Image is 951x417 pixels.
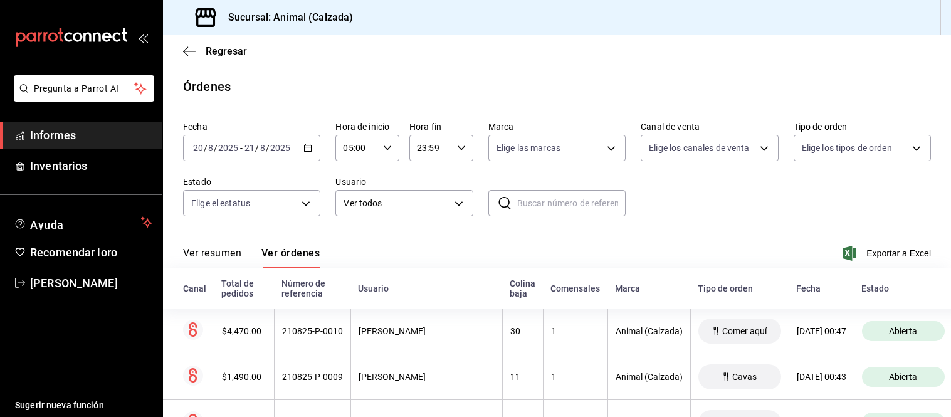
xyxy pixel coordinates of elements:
input: Buscar número de referencia [517,191,626,216]
font: Exportar a Excel [866,248,931,258]
font: / [214,143,218,153]
input: -- [244,143,255,153]
font: Sugerir nueva función [15,400,104,410]
font: Tipo de orden [794,122,848,132]
font: [DATE] 00:47 [797,326,846,336]
font: Pregunta a Parrot AI [34,83,119,93]
font: [PERSON_NAME] [359,372,426,382]
font: Inventarios [30,159,87,172]
font: 210825-P-0010 [282,326,343,336]
input: -- [208,143,214,153]
font: Regresar [206,45,247,57]
font: Elige los tipos de orden [802,143,892,153]
font: Animal (Calzada) [616,326,683,336]
font: / [204,143,208,153]
font: Colina baja [510,278,535,298]
font: Elige los canales de venta [649,143,749,153]
font: Ver órdenes [261,247,320,259]
font: $4,470.00 [222,326,261,336]
font: Total de pedidos [221,278,254,298]
font: [PERSON_NAME] [359,326,426,336]
font: 1 [551,326,556,336]
font: Número de referencia [281,278,325,298]
font: Marca [488,122,514,132]
input: ---- [270,143,291,153]
font: Informes [30,129,76,142]
font: [PERSON_NAME] [30,277,118,290]
font: Ayuda [30,218,64,231]
font: Tipo de orden [698,283,753,293]
font: Comensales [550,283,600,293]
font: 210825-P-0009 [282,372,343,382]
font: Elige las marcas [497,143,560,153]
font: Hora fin [409,122,441,132]
font: Órdenes [183,79,231,94]
font: Abierta [889,372,917,382]
font: Estado [183,177,211,187]
font: 11 [510,372,520,382]
font: Estado [861,283,889,293]
font: Canal [183,283,206,293]
font: 30 [510,326,520,336]
font: Usuario [358,283,389,293]
font: [DATE] 00:43 [797,372,846,382]
font: Usuario [335,177,366,187]
font: / [255,143,259,153]
button: Exportar a Excel [845,246,931,261]
button: abrir_cajón_menú [138,33,148,43]
font: Fecha [183,122,208,132]
font: Cavas [732,372,757,382]
input: ---- [218,143,239,153]
font: Elige el estatus [191,198,250,208]
input: -- [192,143,204,153]
font: - [240,143,243,153]
font: Hora de inicio [335,122,389,132]
font: / [266,143,270,153]
button: Regresar [183,45,247,57]
font: Canal de venta [641,122,700,132]
font: Ver todos [344,198,382,208]
font: Abierta [889,326,917,336]
button: Pregunta a Parrot AI [14,75,154,102]
font: Fecha [796,283,821,293]
font: Sucursal: Animal (Calzada) [228,11,353,23]
font: Marca [615,283,640,293]
font: Recomendar loro [30,246,117,259]
font: $1,490.00 [222,372,261,382]
a: Pregunta a Parrot AI [9,91,154,104]
div: pestañas de navegación [183,246,320,268]
font: Comer aquí [722,326,767,336]
font: Ver resumen [183,247,241,259]
font: 1 [551,372,556,382]
font: Animal (Calzada) [616,372,683,382]
input: -- [260,143,266,153]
